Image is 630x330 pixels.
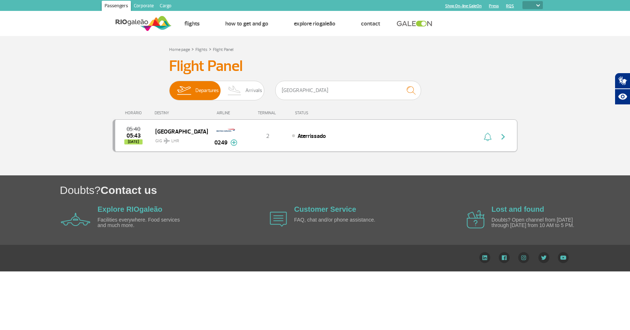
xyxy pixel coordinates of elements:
[294,20,335,27] a: Explore RIOgaleão
[615,73,630,89] button: Abrir tradutor de língua de sinais.
[230,139,237,146] img: mais-info-painel-voo.svg
[61,213,90,226] img: airplane icon
[224,81,245,100] img: slider-desembarque
[558,252,569,263] img: YouTube
[169,47,190,52] a: Home page
[101,184,157,196] span: Contact us
[270,212,287,227] img: airplane icon
[467,210,485,228] img: airplane icon
[489,4,499,8] a: Press
[98,205,163,213] a: Explore RIOgaleão
[115,111,155,115] div: HORÁRIO
[245,81,262,100] span: Arrivals
[225,20,268,27] a: How to get and go
[294,217,378,223] p: FAQ, chat and/or phone assistance.
[445,4,482,8] a: Shop On-line GaleOn
[499,132,507,141] img: seta-direita-painel-voo.svg
[538,252,549,263] img: Twitter
[361,20,380,27] a: Contact
[127,133,141,138] span: 2025-08-26 05:43:00
[275,81,421,100] input: Flight, city or airline
[169,57,461,75] h3: Flight Panel
[291,111,351,115] div: STATUS
[518,252,529,263] img: Instagram
[294,205,356,213] a: Customer Service
[171,138,179,144] span: LHR
[127,127,140,132] span: 2025-08-26 05:40:00
[479,252,490,263] img: LinkedIn
[244,111,291,115] div: TERMINAL
[297,132,326,140] span: Aterrissado
[102,1,131,12] a: Passengers
[98,217,182,228] p: Facilities everywhere. Food services and much more.
[155,111,208,115] div: DESTINY
[484,132,491,141] img: sino-painel-voo.svg
[195,81,219,100] span: Departures
[155,127,202,136] span: [GEOGRAPHIC_DATA]
[157,1,174,12] a: Cargo
[184,20,200,27] a: Flights
[491,217,575,228] p: Doubts? Open channel from [DATE] through [DATE] from 10 AM to 5 PM.
[615,89,630,105] button: Abrir recursos assistivos.
[213,47,233,52] a: Flight Panel
[615,73,630,105] div: Plugin de acessibilidade da Hand Talk.
[172,81,195,100] img: slider-embarque
[207,111,244,115] div: AIRLINE
[209,45,211,53] a: >
[195,47,207,52] a: Flights
[124,139,143,144] span: [DATE]
[499,252,510,263] img: Facebook
[266,132,269,140] span: 2
[191,45,194,53] a: >
[164,138,170,144] img: destiny_airplane.svg
[491,205,544,213] a: Lost and found
[131,1,157,12] a: Corporate
[60,183,630,198] h1: Doubts?
[506,4,514,8] a: RQS
[214,138,227,147] span: 0249
[155,134,202,144] span: GIG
